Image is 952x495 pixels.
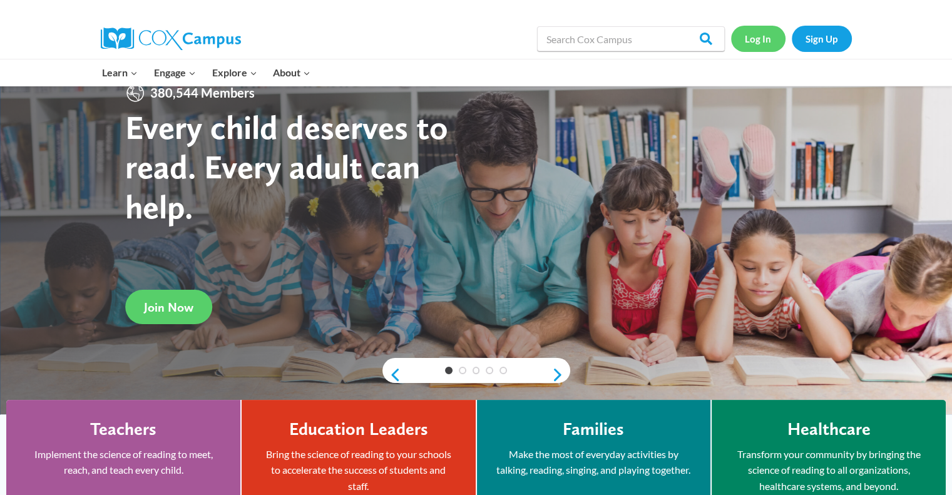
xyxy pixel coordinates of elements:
[730,446,927,494] p: Transform your community by bringing the science of reading to all organizations, healthcare syst...
[499,367,507,374] a: 5
[792,26,852,51] a: Sign Up
[537,26,725,51] input: Search Cox Campus
[146,59,204,86] button: Child menu of Engage
[125,107,448,227] strong: Every child deserves to read. Every adult can help.
[260,446,456,494] p: Bring the science of reading to your schools to accelerate the success of students and staff.
[25,446,222,478] p: Implement the science of reading to meet, reach, and teach every child.
[95,59,319,86] nav: Primary Navigation
[459,367,466,374] a: 2
[731,26,786,51] a: Log In
[125,290,212,324] a: Join Now
[289,419,428,440] h4: Education Leaders
[265,59,319,86] button: Child menu of About
[563,419,624,440] h4: Families
[204,59,265,86] button: Child menu of Explore
[382,367,401,382] a: previous
[145,83,260,103] span: 380,544 Members
[144,300,193,315] span: Join Now
[473,367,480,374] a: 3
[101,28,241,50] img: Cox Campus
[90,419,156,440] h4: Teachers
[551,367,570,382] a: next
[496,446,692,478] p: Make the most of everyday activities by talking, reading, singing, and playing together.
[731,26,852,51] nav: Secondary Navigation
[787,419,870,440] h4: Healthcare
[445,367,453,374] a: 1
[486,367,493,374] a: 4
[95,59,146,86] button: Child menu of Learn
[382,362,570,387] div: content slider buttons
